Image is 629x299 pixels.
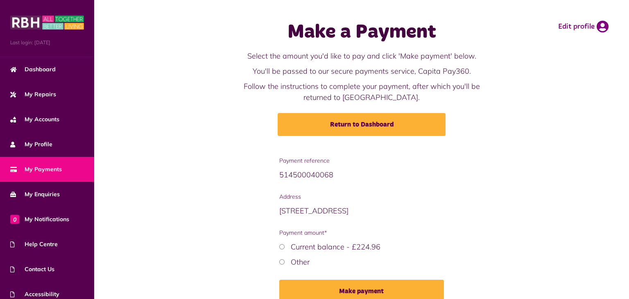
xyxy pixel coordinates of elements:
[10,290,59,299] span: Accessibility
[10,14,84,31] img: MyRBH
[10,240,58,249] span: Help Centre
[279,193,444,201] span: Address
[10,65,56,74] span: Dashboard
[10,215,19,224] span: 0
[10,190,60,199] span: My Enquiries
[10,115,59,124] span: My Accounts
[10,140,52,149] span: My Profile
[279,206,348,215] span: [STREET_ADDRESS]
[10,90,56,99] span: My Repairs
[10,39,84,46] span: Last login: [DATE]
[236,50,487,61] p: Select the amount you'd like to pay and click 'Make payment' below.
[278,113,446,136] a: Return to Dashboard
[279,229,444,237] span: Payment amount*
[10,215,69,224] span: My Notifications
[10,165,62,174] span: My Payments
[236,81,487,103] p: Follow the instructions to complete your payment, after which you'll be returned to [GEOGRAPHIC_D...
[279,170,333,179] span: 514500040068
[236,66,487,77] p: You'll be passed to our secure payments service, Capita Pay360.
[291,257,310,267] label: Other
[558,20,609,33] a: Edit profile
[291,242,380,251] label: Current balance - £224.96
[10,265,54,274] span: Contact Us
[279,156,444,165] span: Payment reference
[236,20,487,44] h1: Make a Payment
